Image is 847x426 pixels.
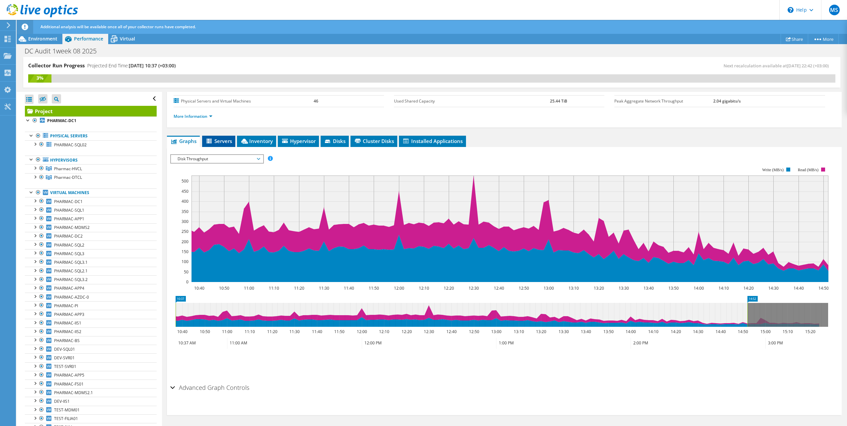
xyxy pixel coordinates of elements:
[648,329,658,334] text: 14:10
[54,320,81,326] span: PHARMAC-IIS1
[782,329,793,334] text: 15:10
[543,285,554,291] text: 13:00
[25,345,157,353] a: DEV-SQL01
[120,35,135,42] span: Virtual
[25,275,157,284] a: PHARMAC-SQL3.2
[768,285,778,291] text: 14:30
[174,113,212,119] a: More Information
[424,329,434,334] text: 12:30
[25,214,157,223] a: PHARMAC-APP1
[805,329,815,334] text: 15:20
[25,327,157,336] a: PHARMAC-IIS2
[25,397,157,405] a: DEV-IIS1
[829,5,840,15] span: MS
[54,398,70,404] span: DEV-IIS1
[618,285,629,291] text: 13:30
[40,24,196,30] span: Additional analysis will be available once all of your collector runs have completed.
[494,285,504,291] text: 12:40
[25,406,157,414] a: TEST-MDM01
[550,98,567,104] b: 25.44 TiB
[267,329,277,334] text: 11:20
[781,34,808,44] a: Share
[28,35,57,42] span: Environment
[693,285,704,291] text: 14:00
[670,329,681,334] text: 14:20
[25,106,157,116] a: Project
[54,346,75,352] span: DEV-SQL01
[174,98,314,105] label: Physical Servers and Virtual Machines
[402,138,463,144] span: Installed Applications
[513,329,524,334] text: 13:10
[54,372,84,378] span: PHARMAC-APP5
[625,329,636,334] text: 14:00
[28,74,51,82] div: 3%
[558,329,569,334] text: 13:30
[419,285,429,291] text: 12:10
[401,329,412,334] text: 12:20
[182,209,189,214] text: 350
[25,197,157,206] a: PHARMAC-DC1
[324,138,346,144] span: Disks
[354,138,394,144] span: Cluster Disks
[715,329,726,334] text: 14:40
[182,178,189,184] text: 500
[54,242,84,248] span: PHARMAC-SQL2
[25,173,157,182] a: Pharmac-DTCL
[54,199,83,204] span: PHARMAC-DC1
[240,138,273,144] span: Inventory
[25,362,157,371] a: TEST-SVR01
[25,319,157,327] a: PHARMAC-IIS1
[724,63,832,69] span: Next recalculation available at
[182,219,189,224] text: 300
[54,364,76,369] span: TEST-SVR01
[379,329,389,334] text: 12:10
[129,62,176,69] span: [DATE] 10:37 (+03:00)
[54,416,78,421] span: TEST-FILIA01
[54,329,81,334] span: PHARMAC-IIS2
[244,285,254,291] text: 11:00
[47,118,76,123] b: PHARMAC-DC1
[25,156,157,164] a: Hypervisors
[25,336,157,345] a: PHARMAC-BS
[177,329,187,334] text: 10:40
[269,285,279,291] text: 11:10
[334,329,344,334] text: 11:50
[25,310,157,319] a: PHARMAC-APP3
[446,329,456,334] text: 12:40
[25,188,157,197] a: Virtual Machines
[314,87,329,92] b: Pending
[25,353,157,362] a: DEV-SVR01
[54,285,84,291] span: PHARMAC-APP4
[74,35,103,42] span: Performance
[170,381,249,394] h2: Advanced Graph Controls
[25,249,157,258] a: PHARMAC-SQL3
[25,293,157,301] a: PHARMAC-AZDC-0
[54,207,84,213] span: PHARMAC-SQL1
[54,225,90,230] span: PHARMAC-MDMS2
[762,168,784,172] text: Write (MB/s)
[25,232,157,241] a: PHARMAC-DC2
[25,206,157,214] a: PHARMAC-SQL1
[22,47,107,55] h1: DC Audit 1week 08 2025
[182,239,189,245] text: 200
[312,329,322,334] text: 11:40
[54,175,82,180] span: Pharmac-DTCL
[54,251,84,256] span: PHARMAC-SQL3
[718,285,729,291] text: 14:10
[54,407,80,413] span: TEST-MDM01
[394,285,404,291] text: 12:00
[25,388,157,397] a: PHARMAC-MDMS2.1
[54,390,93,395] span: PHARMAC-MDMS2.1
[182,259,189,264] text: 100
[199,329,210,334] text: 10:50
[713,98,741,104] b: 2.04 gigabits/s
[25,380,157,388] a: PHARMAC-FS01
[170,138,196,144] span: Graphs
[205,138,232,144] span: Servers
[54,277,88,282] span: PHARMAC-SQL3.2
[54,294,89,300] span: PHARMAC-AZDC-0
[25,241,157,249] a: PHARMAC-SQL2
[294,285,304,291] text: 11:20
[54,312,84,317] span: PHARMAC-APP3
[25,140,157,149] a: PHARMAC-SQL02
